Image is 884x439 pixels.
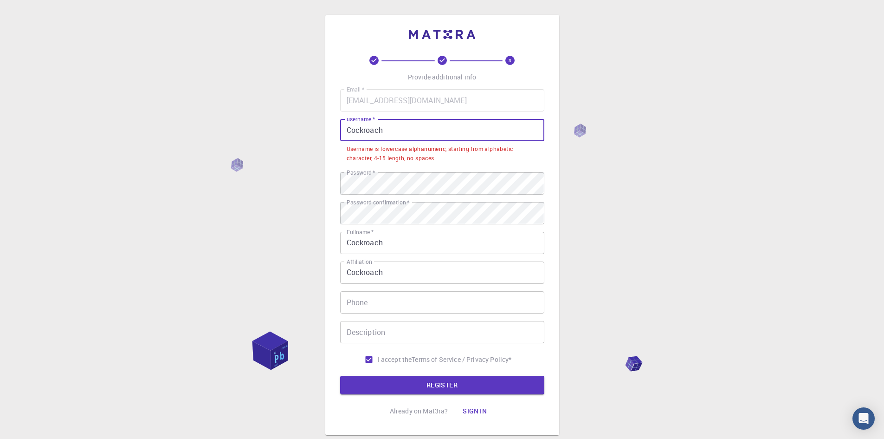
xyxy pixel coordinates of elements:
[347,144,538,163] div: Username is lowercase alphanumeric, starting from alphabetic character, 4-15 length, no spaces
[455,402,494,420] button: Sign in
[347,198,409,206] label: Password confirmation
[390,406,448,416] p: Already on Mat3ra?
[347,228,374,236] label: Fullname
[509,57,511,64] text: 3
[347,169,375,177] label: Password
[852,407,875,430] div: Open Intercom Messenger
[347,115,375,123] label: username
[408,72,476,82] p: Provide additional info
[378,355,412,364] span: I accept the
[347,85,364,93] label: Email
[347,258,372,266] label: Affiliation
[340,376,544,394] button: REGISTER
[412,355,511,364] a: Terms of Service / Privacy Policy*
[412,355,511,364] p: Terms of Service / Privacy Policy *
